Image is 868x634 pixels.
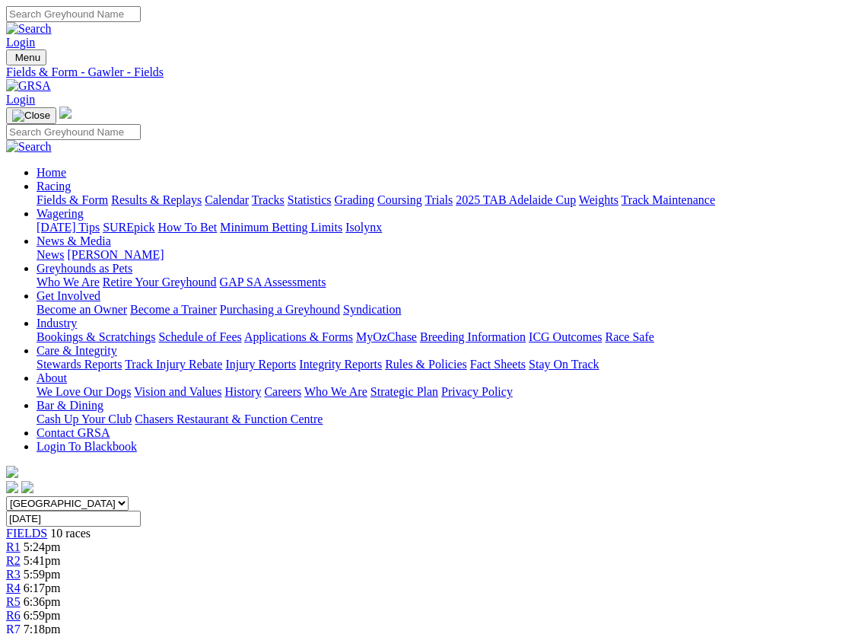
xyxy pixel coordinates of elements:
a: Tracks [252,193,285,206]
span: 10 races [50,527,91,540]
a: R1 [6,540,21,553]
a: Trials [424,193,453,206]
a: Schedule of Fees [158,330,241,343]
div: Industry [37,330,862,344]
input: Search [6,6,141,22]
a: Isolynx [345,221,382,234]
a: Retire Your Greyhound [103,276,217,288]
a: Login [6,36,35,49]
a: Bar & Dining [37,399,103,412]
a: Track Maintenance [622,193,715,206]
a: Become a Trainer [130,303,217,316]
img: logo-grsa-white.png [6,466,18,478]
a: Greyhounds as Pets [37,262,132,275]
a: Bookings & Scratchings [37,330,155,343]
a: Cash Up Your Club [37,413,132,425]
a: Minimum Betting Limits [220,221,342,234]
a: 2025 TAB Adelaide Cup [456,193,576,206]
a: R4 [6,581,21,594]
button: Toggle navigation [6,107,56,124]
a: Contact GRSA [37,426,110,439]
input: Select date [6,511,141,527]
a: Industry [37,317,77,330]
a: Who We Are [304,385,367,398]
a: Become an Owner [37,303,127,316]
a: Stay On Track [529,358,599,371]
a: Results & Replays [111,193,202,206]
div: Greyhounds as Pets [37,276,862,289]
a: Purchasing a Greyhound [220,303,340,316]
a: Home [37,166,66,179]
a: GAP SA Assessments [220,276,326,288]
img: Close [12,110,50,122]
a: Fields & Form [37,193,108,206]
a: Calendar [205,193,249,206]
img: Search [6,140,52,154]
a: R2 [6,554,21,567]
a: Strategic Plan [370,385,438,398]
a: Racing [37,180,71,193]
a: Grading [335,193,374,206]
a: R5 [6,595,21,608]
span: 5:41pm [24,554,61,567]
a: SUREpick [103,221,154,234]
a: Applications & Forms [244,330,353,343]
img: logo-grsa-white.png [59,107,72,119]
a: R6 [6,609,21,622]
button: Toggle navigation [6,49,46,65]
a: Statistics [288,193,332,206]
div: Racing [37,193,862,207]
a: History [224,385,261,398]
a: About [37,371,67,384]
span: Menu [15,52,40,63]
a: Careers [264,385,301,398]
span: 5:24pm [24,540,61,553]
a: [PERSON_NAME] [67,248,164,261]
a: Injury Reports [225,358,296,371]
img: facebook.svg [6,481,18,493]
a: FIELDS [6,527,47,540]
a: Wagering [37,207,84,220]
img: Search [6,22,52,36]
a: MyOzChase [356,330,417,343]
a: Coursing [377,193,422,206]
a: Fields & Form - Gawler - Fields [6,65,862,79]
a: Rules & Policies [385,358,467,371]
img: GRSA [6,79,51,93]
a: Breeding Information [420,330,526,343]
span: 6:59pm [24,609,61,622]
a: Login [6,93,35,106]
a: News & Media [37,234,111,247]
a: We Love Our Dogs [37,385,131,398]
div: News & Media [37,248,862,262]
div: Wagering [37,221,862,234]
div: Bar & Dining [37,413,862,426]
span: 6:17pm [24,581,61,594]
a: Syndication [343,303,401,316]
a: Integrity Reports [299,358,382,371]
a: Login To Blackbook [37,440,137,453]
a: Race Safe [605,330,653,343]
div: About [37,385,862,399]
span: 5:59pm [24,568,61,581]
a: Chasers Restaurant & Function Centre [135,413,323,425]
span: 6:36pm [24,595,61,608]
a: Who We Are [37,276,100,288]
a: ICG Outcomes [529,330,602,343]
a: Stewards Reports [37,358,122,371]
img: twitter.svg [21,481,33,493]
input: Search [6,124,141,140]
a: Vision and Values [134,385,221,398]
a: How To Bet [158,221,218,234]
a: News [37,248,64,261]
a: R3 [6,568,21,581]
a: Get Involved [37,289,100,302]
a: Weights [579,193,618,206]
